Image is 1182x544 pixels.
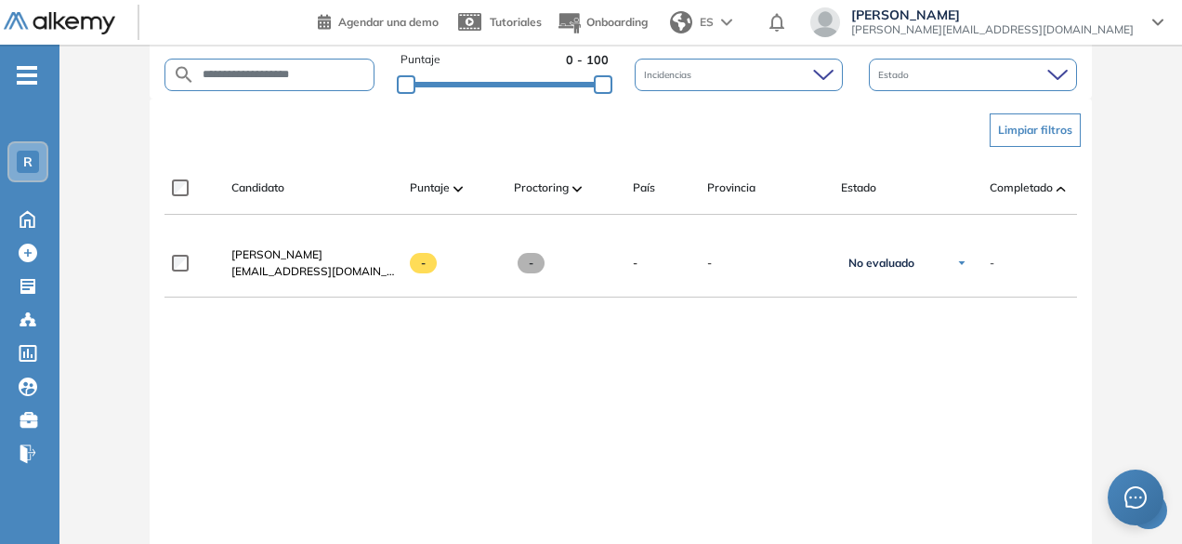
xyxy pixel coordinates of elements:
[318,9,439,32] a: Agendar una demo
[956,258,967,269] img: Ícono de flecha
[410,179,450,196] span: Puntaje
[231,263,395,280] span: [EMAIL_ADDRESS][DOMAIN_NAME]
[700,14,714,31] span: ES
[878,68,913,82] span: Estado
[4,12,115,35] img: Logo
[848,256,914,271] span: No evaluado
[721,19,732,26] img: arrow
[490,15,542,29] span: Tutoriales
[644,68,695,82] span: Incidencias
[851,7,1134,22] span: [PERSON_NAME]
[586,15,648,29] span: Onboarding
[231,179,284,196] span: Candidato
[514,179,569,196] span: Proctoring
[707,255,826,272] span: -
[990,255,994,272] span: -
[231,247,322,261] span: [PERSON_NAME]
[338,15,439,29] span: Agendar una demo
[707,179,755,196] span: Provincia
[633,179,655,196] span: País
[670,11,692,33] img: world
[231,246,395,263] a: [PERSON_NAME]
[557,3,648,43] button: Onboarding
[635,59,843,91] div: Incidencias
[453,186,463,192] img: [missing "en.ARROW_ALT" translation]
[841,179,876,196] span: Estado
[410,253,437,273] span: -
[1057,186,1066,192] img: [missing "en.ARROW_ALT" translation]
[17,73,37,77] i: -
[990,113,1081,147] button: Limpiar filtros
[518,253,545,273] span: -
[1124,486,1147,509] span: message
[23,154,33,169] span: R
[869,59,1077,91] div: Estado
[566,51,609,69] span: 0 - 100
[173,63,195,86] img: SEARCH_ALT
[851,22,1134,37] span: [PERSON_NAME][EMAIL_ADDRESS][DOMAIN_NAME]
[990,179,1053,196] span: Completado
[633,255,637,272] span: -
[572,186,582,192] img: [missing "en.ARROW_ALT" translation]
[401,51,440,69] span: Puntaje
